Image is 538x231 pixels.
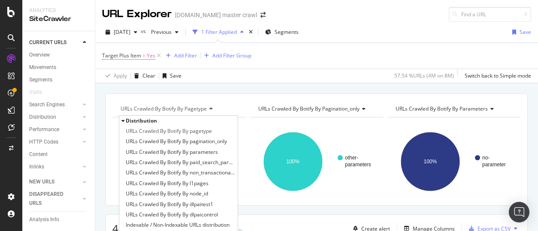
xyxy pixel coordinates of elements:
[29,175,80,184] a: Outlinks
[29,190,73,208] div: DISAPPEARED URLS
[250,124,381,199] svg: A chart.
[394,72,454,79] div: 57.54 % URLs ( 4M on 8M )
[201,51,251,61] button: Add Filter Group
[119,102,238,116] h4: URLs Crawled By Botify By pagetype
[509,202,529,222] div: Open Intercom Messenger
[29,7,88,14] div: Analytics
[29,162,80,171] a: Inlinks
[126,158,236,167] span: URLs Crawled By Botify By paid_search_parameters
[424,159,437,165] text: 100%
[102,25,141,39] button: [DATE]
[29,14,88,24] div: SiteCrawler
[29,100,80,109] a: Search Engines
[142,52,145,59] span: =
[29,51,50,60] div: Overview
[29,88,51,97] a: Visits
[29,215,89,224] a: Analysis Info
[262,25,302,39] button: Segments
[131,69,155,83] button: Clear
[147,50,155,62] span: Yes
[141,27,148,35] span: vs
[102,7,172,21] div: URL Explorer
[345,155,358,161] text: other-
[29,150,48,159] div: Content
[29,63,89,72] a: Movements
[126,127,212,135] span: URLs Crawled By Botify By pagetype
[29,162,44,171] div: Inlinks
[29,38,66,47] div: CURRENT URLS
[29,215,59,224] div: Analysis Info
[126,117,157,124] span: Distribution
[142,72,155,79] div: Clear
[465,72,531,79] div: Switch back to Simple mode
[148,25,182,39] button: Previous
[482,162,506,168] text: parameter
[121,105,207,112] span: URLs Crawled By Botify By pagetype
[126,210,218,219] span: URLs Crawled By Botify By dlpaicontrol
[29,51,89,60] a: Overview
[170,72,181,79] div: Save
[163,51,197,61] button: Add Filter
[29,75,52,84] div: Segments
[29,75,89,84] a: Segments
[126,200,213,209] span: URLs Crawled By Botify By dlpaitest1
[112,124,244,199] svg: A chart.
[394,102,513,116] h4: URLs Crawled By Botify By parameters
[482,155,490,161] text: no-
[29,100,65,109] div: Search Engines
[29,177,80,186] a: NEW URLS
[29,138,58,147] div: HTTP Codes
[175,11,257,19] div: [DOMAIN_NAME] master crawl
[247,28,254,36] div: times
[189,25,247,39] button: 1 Filter Applied
[159,69,181,83] button: Save
[212,52,251,59] div: Add Filter Group
[509,25,531,39] button: Save
[29,177,54,186] div: NEW URLS
[114,28,130,36] span: 2025 Sep. 22nd
[126,221,230,229] span: Indexable / Non-Indexable URLs distribution
[29,125,59,134] div: Performance
[449,7,531,22] input: Find a URL
[29,63,56,72] div: Movements
[29,38,80,47] a: CURRENT URLS
[126,137,227,146] span: URLs Crawled By Botify By pagination_only
[345,162,371,168] text: parameters
[174,52,197,59] div: Add Filter
[102,52,141,59] span: Target Plus Item
[396,105,488,112] span: URLs Crawled By Botify By parameters
[29,150,89,159] a: Content
[258,105,360,112] span: URLs Crawled By Botify By pagination_only
[286,159,299,165] text: 100%
[29,113,80,122] a: Distribution
[29,88,42,97] div: Visits
[387,124,519,199] svg: A chart.
[126,189,208,198] span: URLs Crawled By Botify By node_id
[275,28,299,36] span: Segments
[29,190,80,208] a: DISAPPEARED URLS
[260,12,266,18] div: arrow-right-arrow-left
[257,102,376,116] h4: URLs Crawled By Botify By pagination_only
[29,175,48,184] div: Outlinks
[29,138,80,147] a: HTTP Codes
[126,168,236,177] span: URLs Crawled By Botify By non_transactional_pages
[126,179,209,188] span: URLs Crawled By Botify By l1pages
[126,148,218,156] span: URLs Crawled By Botify By parameters
[102,69,127,83] button: Apply
[148,28,172,36] span: Previous
[29,113,56,122] div: Distribution
[114,72,127,79] div: Apply
[520,28,531,36] div: Save
[461,69,531,83] button: Switch back to Simple mode
[201,28,237,36] div: 1 Filter Applied
[29,125,80,134] a: Performance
